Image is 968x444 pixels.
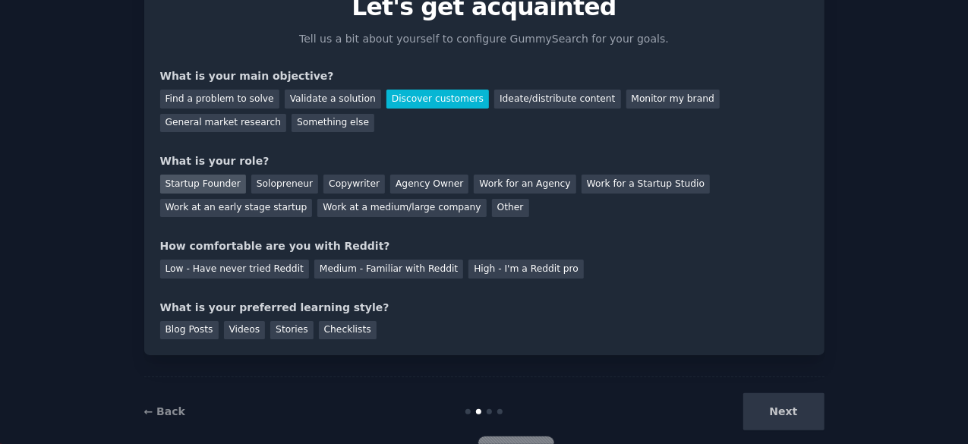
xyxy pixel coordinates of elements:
[251,175,318,194] div: Solopreneur
[317,199,486,218] div: Work at a medium/large company
[160,90,279,109] div: Find a problem to solve
[292,114,374,133] div: Something else
[160,321,219,340] div: Blog Posts
[582,175,710,194] div: Work for a Startup Studio
[293,31,676,47] p: Tell us a bit about yourself to configure GummySearch for your goals.
[270,321,313,340] div: Stories
[160,238,809,254] div: How comfortable are you with Reddit?
[160,153,809,169] div: What is your role?
[494,90,620,109] div: Ideate/distribute content
[160,68,809,84] div: What is your main objective?
[314,260,463,279] div: Medium - Familiar with Reddit
[285,90,381,109] div: Validate a solution
[160,114,287,133] div: General market research
[468,260,584,279] div: High - I'm a Reddit pro
[386,90,489,109] div: Discover customers
[323,175,385,194] div: Copywriter
[160,175,246,194] div: Startup Founder
[474,175,575,194] div: Work for an Agency
[626,90,720,109] div: Monitor my brand
[319,321,377,340] div: Checklists
[160,199,313,218] div: Work at an early stage startup
[160,260,309,279] div: Low - Have never tried Reddit
[224,321,266,340] div: Videos
[144,405,185,417] a: ← Back
[492,199,529,218] div: Other
[160,300,809,316] div: What is your preferred learning style?
[390,175,468,194] div: Agency Owner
